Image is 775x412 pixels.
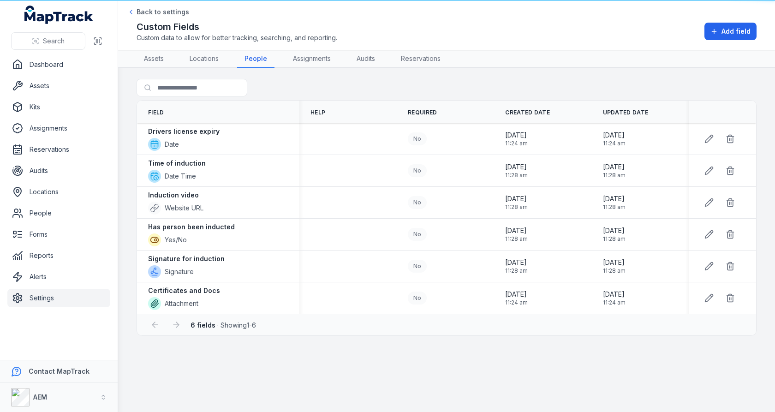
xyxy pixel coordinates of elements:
[505,267,528,275] span: 11:28 am
[148,254,225,263] strong: Signature for induction
[127,7,189,17] a: Back to settings
[349,50,382,68] a: Audits
[7,98,110,116] a: Kits
[33,393,47,401] strong: AEM
[603,226,626,235] span: [DATE]
[29,367,89,375] strong: Contact MapTrack
[7,161,110,180] a: Audits
[408,196,427,209] div: No
[505,194,528,203] span: [DATE]
[505,140,528,147] span: 11:24 am
[505,299,528,306] span: 11:24 am
[137,20,337,33] h2: Custom Fields
[7,268,110,286] a: Alerts
[505,258,528,275] time: 07/08/2025, 11:28:56 am
[7,119,110,137] a: Assignments
[137,33,337,42] span: Custom data to allow for better tracking, searching, and reporting.
[603,267,626,275] span: 11:28 am
[148,127,220,136] strong: Drivers license expiry
[603,258,626,275] time: 07/08/2025, 11:28:56 am
[408,292,427,305] div: No
[148,159,206,168] strong: Time of induction
[408,109,437,116] span: Required
[137,7,189,17] span: Back to settings
[505,172,528,179] span: 11:28 am
[165,172,196,181] span: Date Time
[148,222,235,232] strong: Has person been inducted
[603,172,626,179] span: 11:28 am
[603,194,626,211] time: 07/08/2025, 11:28:06 am
[603,226,626,243] time: 07/08/2025, 11:28:38 am
[7,183,110,201] a: Locations
[165,235,187,245] span: Yes/No
[310,109,325,116] span: Help
[7,77,110,95] a: Assets
[7,246,110,265] a: Reports
[603,290,626,306] time: 07/08/2025, 11:24:48 am
[165,140,179,149] span: Date
[7,225,110,244] a: Forms
[505,162,528,172] span: [DATE]
[408,260,427,273] div: No
[148,286,220,295] strong: Certificates and Docs
[704,23,757,40] button: Add field
[237,50,274,68] a: People
[603,162,626,179] time: 07/08/2025, 11:28:48 am
[505,226,528,243] time: 07/08/2025, 11:28:38 am
[408,164,427,177] div: No
[11,32,85,50] button: Search
[505,226,528,235] span: [DATE]
[505,162,528,179] time: 07/08/2025, 11:28:48 am
[137,50,171,68] a: Assets
[505,290,528,306] time: 07/08/2025, 11:24:48 am
[603,203,626,211] span: 11:28 am
[603,131,626,147] time: 07/08/2025, 11:24:35 am
[603,299,626,306] span: 11:24 am
[408,228,427,241] div: No
[7,204,110,222] a: People
[165,267,194,276] span: Signature
[165,203,203,213] span: Website URL
[505,203,528,211] span: 11:28 am
[393,50,448,68] a: Reservations
[603,140,626,147] span: 11:24 am
[505,235,528,243] span: 11:28 am
[505,131,528,147] time: 07/08/2025, 11:24:35 am
[603,290,626,299] span: [DATE]
[165,299,198,308] span: Attachment
[191,321,256,329] span: · Showing 1 - 6
[182,50,226,68] a: Locations
[603,235,626,243] span: 11:28 am
[603,258,626,267] span: [DATE]
[505,290,528,299] span: [DATE]
[43,36,65,46] span: Search
[7,140,110,159] a: Reservations
[603,109,649,116] span: Updated Date
[721,27,751,36] span: Add field
[603,162,626,172] span: [DATE]
[603,131,626,140] span: [DATE]
[505,258,528,267] span: [DATE]
[191,321,215,329] strong: 6 fields
[505,194,528,211] time: 07/08/2025, 11:28:06 am
[7,289,110,307] a: Settings
[408,132,427,145] div: No
[24,6,94,24] a: MapTrack
[7,55,110,74] a: Dashboard
[603,194,626,203] span: [DATE]
[286,50,338,68] a: Assignments
[505,109,550,116] span: Created Date
[148,109,164,116] span: Field
[148,191,199,200] strong: Induction video
[505,131,528,140] span: [DATE]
